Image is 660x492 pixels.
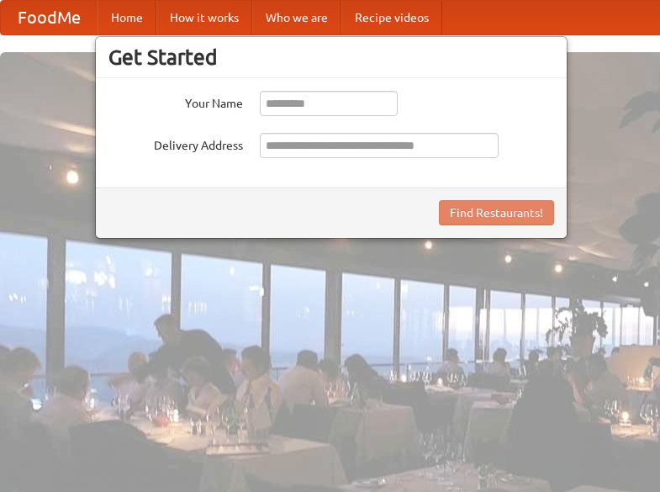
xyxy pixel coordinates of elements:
[156,1,252,34] a: How it works
[108,91,243,112] label: Your Name
[1,1,98,34] a: FoodMe
[98,1,156,34] a: Home
[439,200,554,225] button: Find Restaurants!
[252,1,341,34] a: Who we are
[108,133,243,154] label: Delivery Address
[108,45,554,70] h3: Get Started
[341,1,442,34] a: Recipe videos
